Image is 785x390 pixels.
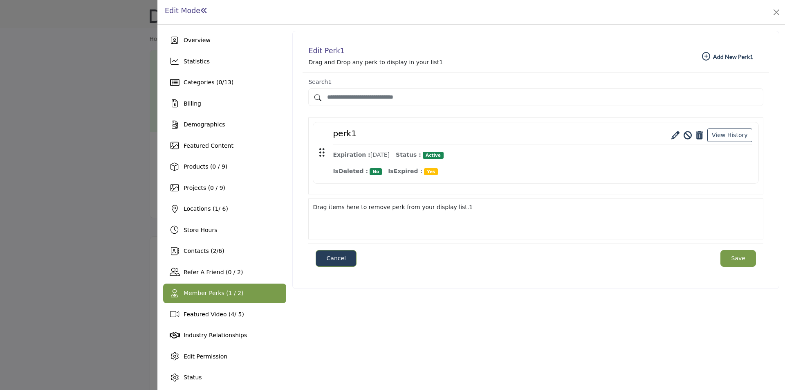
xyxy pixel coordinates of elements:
h4: perk1 [333,128,357,138]
span: Overview [184,37,211,43]
span: Industry Relationships [184,332,247,338]
span: Categories ( / ) [184,79,233,86]
span: Featured Video ( / 5) [184,311,244,318]
a: Edit [671,131,680,140]
h2: Edit Perk1 [308,47,443,55]
span: 0 [218,79,222,86]
span: Demographics [184,121,225,128]
span: Statistics [184,58,210,65]
span: Refer A Friend (0 / 2) [184,269,243,275]
button: Save [720,250,756,266]
strong: Expiration : [333,151,370,158]
span: Store Hours [184,227,217,233]
span: 13 [224,79,231,86]
span: 6 [218,248,222,254]
h1: Edit Mode [165,7,208,15]
button: Close [771,7,782,18]
span: Member Perks (1 / 2) [184,290,244,296]
span: Locations ( / 6) [184,205,228,212]
i: Add New [702,52,710,61]
span: Yes [424,168,438,176]
span: 2 [213,248,217,254]
span: Active [423,152,444,159]
span: Projects (0 / 9) [184,185,225,191]
span: Drag and Drop any perk to display in your list1 [308,59,443,65]
h3: Search1 [308,79,763,86]
span: 4 [231,311,234,318]
div: Drag items here to remove perk from your display list.1 [313,203,759,212]
span: Contacts ( / ) [184,248,224,254]
span: No [370,168,382,176]
span: Products (0 / 9) [184,163,227,170]
b: Add New Perk1 [702,52,753,61]
strong: Status : [396,151,421,158]
span: Featured Content [184,142,233,149]
span: Edit Permission [184,353,227,360]
p: [DATE] [333,149,390,161]
input: Search Member Perk [308,88,763,106]
button: View History [707,128,752,142]
strong: IsDeleted : [333,168,368,174]
a: Delete [696,131,703,140]
button: Add New Perk1 [692,48,763,65]
button: Close [316,250,357,266]
a: Deactivate [684,131,692,140]
strong: IsExpired : [388,168,422,174]
span: Status [184,374,202,381]
span: Billing [184,100,201,107]
span: 1 [215,205,218,212]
